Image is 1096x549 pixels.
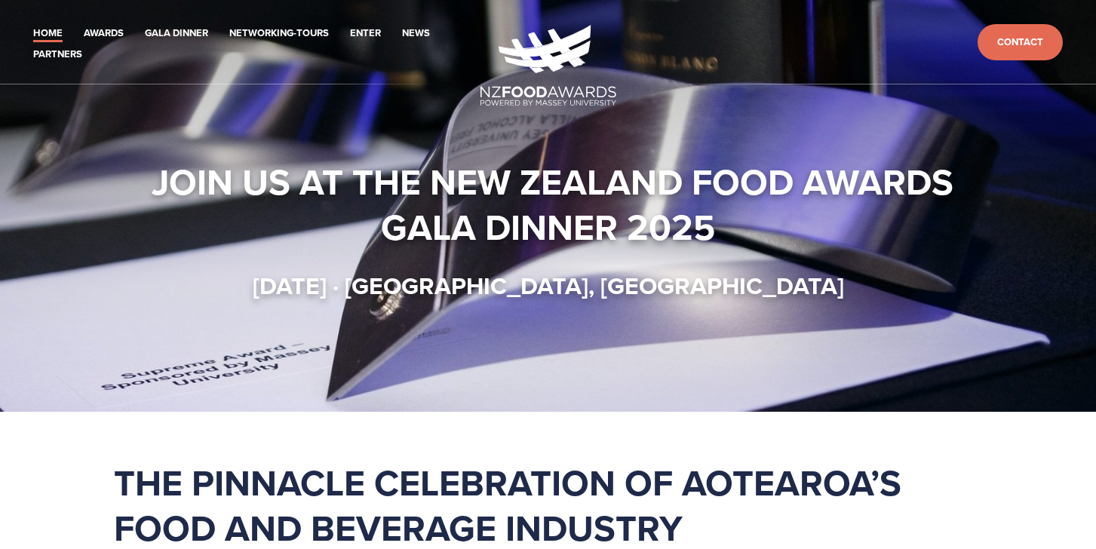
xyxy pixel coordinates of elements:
strong: [DATE] · [GEOGRAPHIC_DATA], [GEOGRAPHIC_DATA] [253,268,844,303]
a: News [402,25,430,42]
a: Contact [978,24,1063,61]
a: Enter [350,25,381,42]
a: Awards [84,25,124,42]
a: Gala Dinner [145,25,208,42]
a: Networking-Tours [229,25,329,42]
strong: Join us at the New Zealand Food Awards Gala Dinner 2025 [152,155,962,253]
a: Home [33,25,63,42]
a: Partners [33,46,82,63]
